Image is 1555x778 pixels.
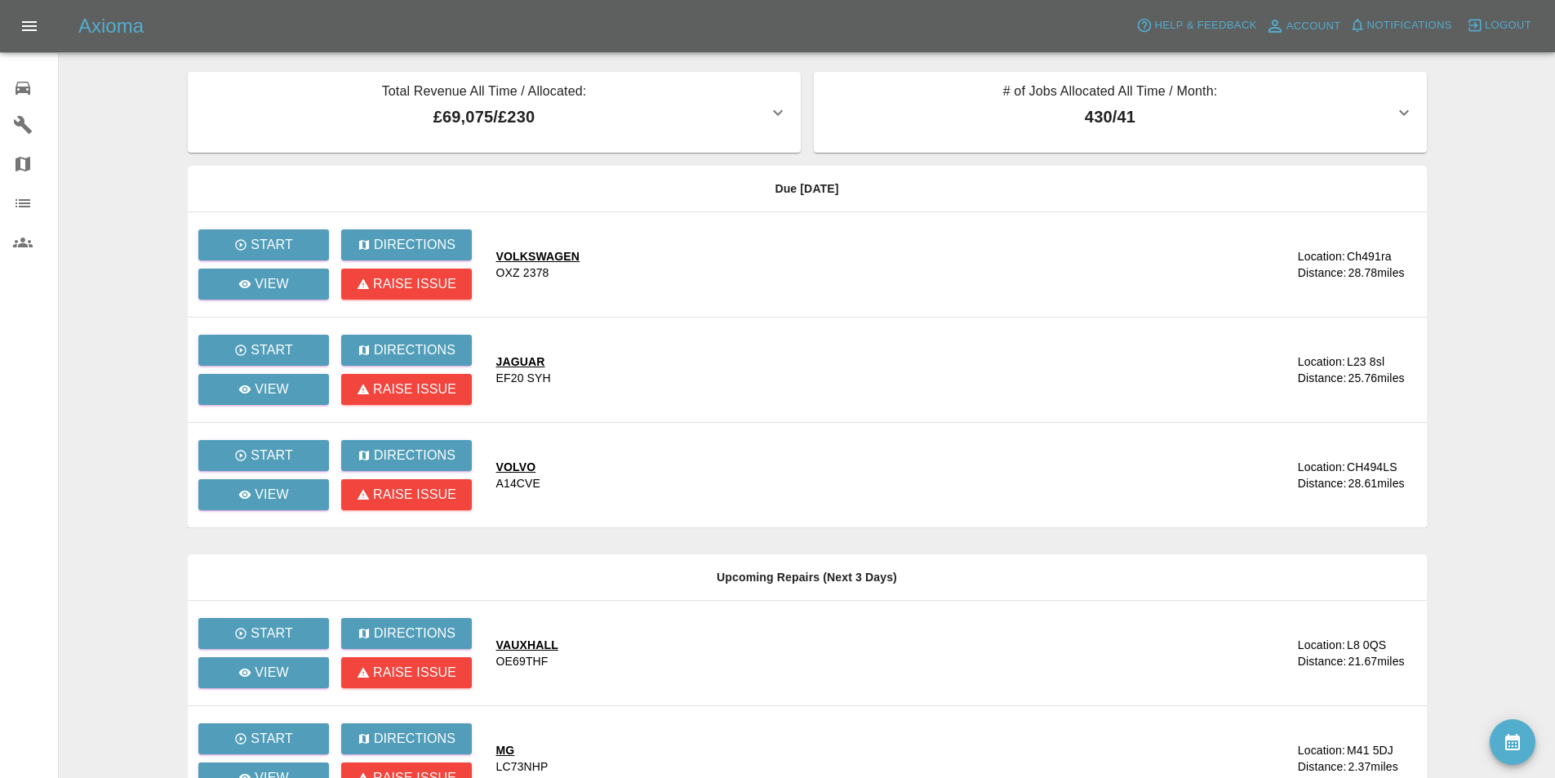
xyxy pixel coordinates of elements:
[255,380,289,399] p: View
[341,657,472,688] button: Raise issue
[1345,13,1456,38] button: Notifications
[373,235,455,255] p: Directions
[198,269,329,300] a: View
[496,637,558,653] div: VAUXHALL
[814,72,1427,153] button: # of Jobs Allocated All Time / Month:430/41
[1347,637,1386,653] div: L8 0QS
[1226,637,1413,669] a: Location:L8 0QSDistance:21.67miles
[1367,16,1452,35] span: Notifications
[251,235,293,255] p: Start
[496,742,1214,775] a: MGLC73NHP
[1298,742,1345,758] div: Location:
[496,459,541,475] div: VOLVO
[496,758,549,775] div: LC73NHP
[1348,475,1414,491] div: 28.61 miles
[372,274,455,294] p: Raise issue
[341,335,472,366] button: Directions
[198,335,329,366] button: Start
[1226,742,1413,775] a: Location:M41 5DJDistance:2.37miles
[1298,653,1347,669] div: Distance:
[1154,16,1256,35] span: Help & Feedback
[1347,742,1393,758] div: M41 5DJ
[827,104,1394,129] p: 430 / 41
[201,82,768,104] p: Total Revenue All Time / Allocated:
[1347,353,1384,370] div: L23 8sl
[496,637,1214,669] a: VAUXHALLOE69THF
[496,742,549,758] div: MG
[1485,16,1531,35] span: Logout
[1298,370,1347,386] div: Distance:
[1286,17,1341,36] span: Account
[251,624,293,643] p: Start
[373,340,455,360] p: Directions
[78,13,144,39] h5: Axioma
[1132,13,1260,38] button: Help & Feedback
[496,248,1214,281] a: VOLKSWAGENOXZ 2378
[373,729,455,749] p: Directions
[496,353,551,370] div: JAGUAR
[1226,248,1413,281] a: Location:Ch491raDistance:28.78miles
[373,624,455,643] p: Directions
[372,485,455,505] p: Raise issue
[1298,758,1347,775] div: Distance:
[1261,13,1345,39] a: Account
[373,446,455,465] p: Directions
[251,729,293,749] p: Start
[496,653,549,669] div: OE69THF
[1463,13,1535,38] button: Logout
[1348,758,1414,775] div: 2.37 miles
[341,479,472,510] button: Raise issue
[341,723,472,754] button: Directions
[1347,248,1392,265] div: Ch491ra
[1298,475,1347,491] div: Distance:
[198,479,329,510] a: View
[341,269,472,300] button: Raise issue
[372,663,455,682] p: Raise issue
[1348,370,1414,386] div: 25.76 miles
[255,485,289,505] p: View
[198,229,329,260] button: Start
[1298,459,1345,475] div: Location:
[1226,459,1413,491] a: Location:CH494LSDistance:28.61miles
[496,475,541,491] div: A14CVE
[255,663,289,682] p: View
[198,440,329,471] button: Start
[496,370,551,386] div: EF20 SYH
[341,374,472,405] button: Raise issue
[10,7,49,46] button: Open drawer
[201,104,768,129] p: £69,075 / £230
[198,657,329,688] a: View
[372,380,455,399] p: Raise issue
[1347,459,1397,475] div: CH494LS
[496,248,580,265] div: VOLKSWAGEN
[496,353,1214,386] a: JAGUAREF20 SYH
[496,459,1214,491] a: VOLVOA14CVE
[1226,353,1413,386] a: Location:L23 8slDistance:25.76miles
[1298,353,1345,370] div: Location:
[255,274,289,294] p: View
[1298,637,1345,653] div: Location:
[496,265,549,281] div: OXZ 2378
[1298,265,1347,281] div: Distance:
[1490,719,1535,765] button: availability
[188,72,801,153] button: Total Revenue All Time / Allocated:£69,075/£230
[251,340,293,360] p: Start
[188,554,1427,601] th: Upcoming Repairs (Next 3 Days)
[341,229,472,260] button: Directions
[198,618,329,649] button: Start
[827,82,1394,104] p: # of Jobs Allocated All Time / Month:
[341,440,472,471] button: Directions
[1298,248,1345,265] div: Location:
[1348,265,1414,281] div: 28.78 miles
[1348,653,1414,669] div: 21.67 miles
[198,723,329,754] button: Start
[188,166,1427,212] th: Due [DATE]
[251,446,293,465] p: Start
[198,374,329,405] a: View
[341,618,472,649] button: Directions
